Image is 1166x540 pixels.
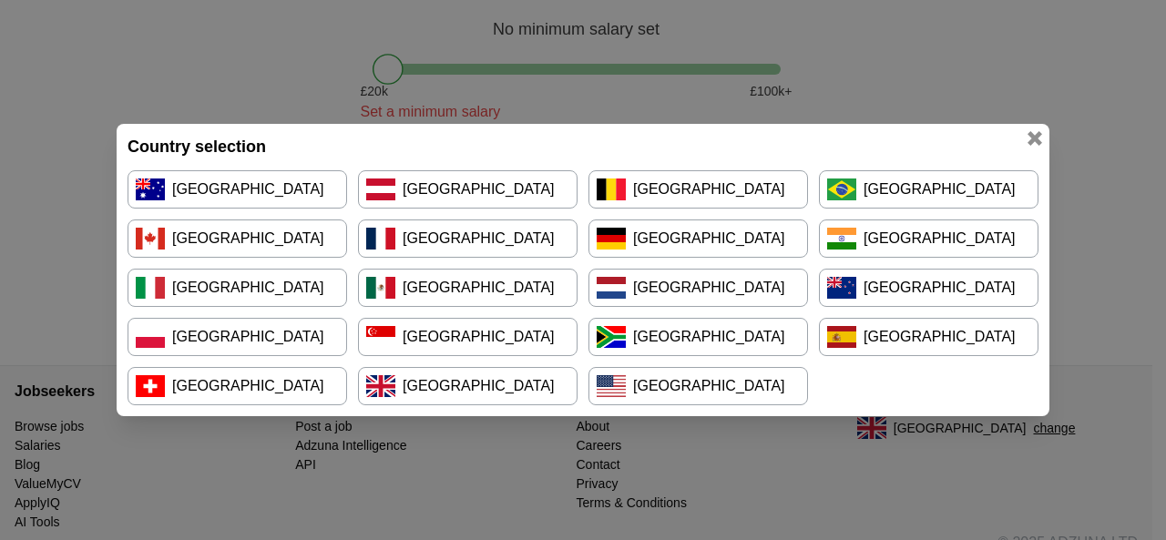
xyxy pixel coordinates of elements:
a: [GEOGRAPHIC_DATA] [128,170,347,209]
a: [GEOGRAPHIC_DATA] [588,170,808,209]
a: [GEOGRAPHIC_DATA] [819,219,1038,258]
a: [GEOGRAPHIC_DATA] [819,269,1038,307]
a: [GEOGRAPHIC_DATA] [358,367,578,405]
a: [GEOGRAPHIC_DATA] [128,367,347,405]
a: [GEOGRAPHIC_DATA] [128,269,347,307]
a: [GEOGRAPHIC_DATA] [588,219,808,258]
a: [GEOGRAPHIC_DATA] [358,219,578,258]
a: [GEOGRAPHIC_DATA] [358,170,578,209]
a: [GEOGRAPHIC_DATA] [128,318,347,356]
a: [GEOGRAPHIC_DATA] [588,367,808,405]
a: [GEOGRAPHIC_DATA] [819,170,1038,209]
a: [GEOGRAPHIC_DATA] [358,269,578,307]
a: [GEOGRAPHIC_DATA] [128,219,347,258]
a: [GEOGRAPHIC_DATA] [588,318,808,356]
a: [GEOGRAPHIC_DATA] [819,318,1038,356]
a: [GEOGRAPHIC_DATA] [358,318,578,356]
a: [GEOGRAPHIC_DATA] [588,269,808,307]
h4: Country selection [128,135,1038,159]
